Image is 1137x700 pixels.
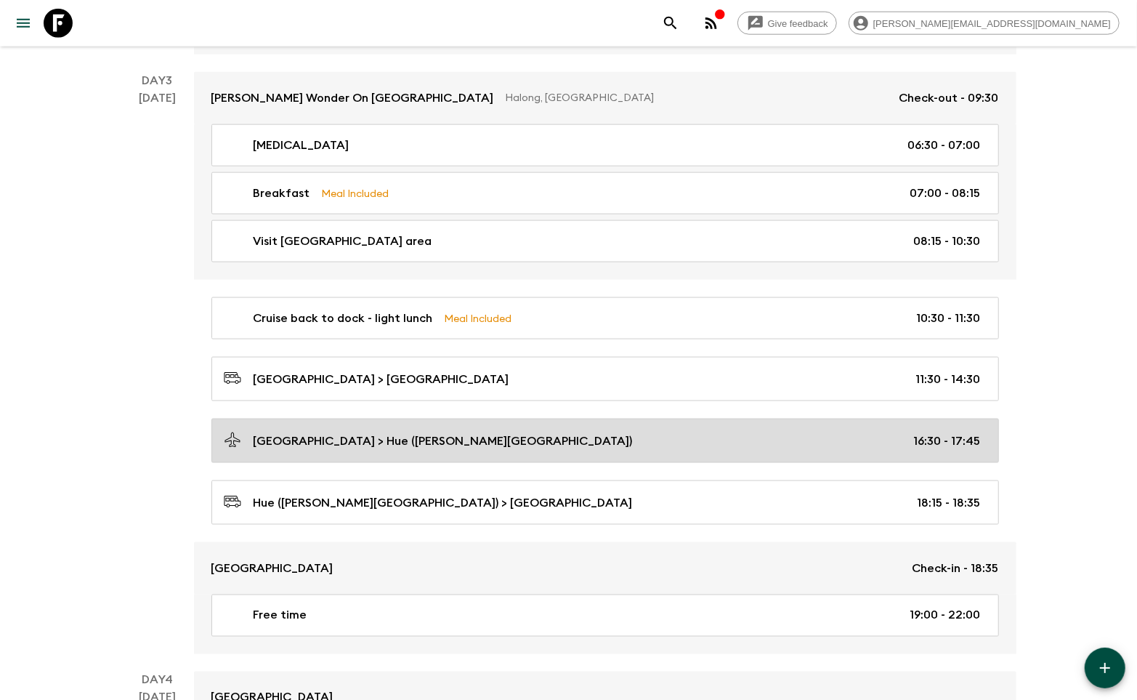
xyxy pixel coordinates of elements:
a: Hue ([PERSON_NAME][GEOGRAPHIC_DATA]) > [GEOGRAPHIC_DATA]18:15 - 18:35 [211,480,999,525]
p: [GEOGRAPHIC_DATA] > Hue ([PERSON_NAME][GEOGRAPHIC_DATA]) [254,433,633,450]
p: Meal Included [322,185,389,201]
button: search adventures [656,9,685,38]
p: 08:15 - 10:30 [914,233,981,250]
a: [GEOGRAPHIC_DATA]Check-in - 18:35 [194,542,1016,595]
a: [MEDICAL_DATA]06:30 - 07:00 [211,124,999,166]
p: 16:30 - 17:45 [914,433,981,450]
p: Free time [254,607,307,624]
button: menu [9,9,38,38]
p: Check-out - 09:30 [899,89,999,107]
p: Check-in - 18:35 [913,560,999,577]
p: 11:30 - 14:30 [916,371,981,388]
p: Day 4 [121,672,194,689]
div: [PERSON_NAME][EMAIL_ADDRESS][DOMAIN_NAME] [849,12,1120,35]
a: Free time19:00 - 22:00 [211,595,999,637]
a: Visit [GEOGRAPHIC_DATA] area08:15 - 10:30 [211,220,999,262]
p: Visit [GEOGRAPHIC_DATA] area [254,233,432,250]
p: [GEOGRAPHIC_DATA] > [GEOGRAPHIC_DATA] [254,371,509,388]
a: BreakfastMeal Included07:00 - 08:15 [211,172,999,214]
p: 10:30 - 11:30 [917,310,981,327]
a: [PERSON_NAME] Wonder On [GEOGRAPHIC_DATA]Halong, [GEOGRAPHIC_DATA]Check-out - 09:30 [194,72,1016,124]
p: [GEOGRAPHIC_DATA] [211,560,333,577]
span: [PERSON_NAME][EMAIL_ADDRESS][DOMAIN_NAME] [865,18,1119,29]
div: [DATE] [139,89,176,654]
p: Hue ([PERSON_NAME][GEOGRAPHIC_DATA]) > [GEOGRAPHIC_DATA] [254,494,633,512]
p: Day 3 [121,72,194,89]
p: Breakfast [254,185,310,202]
p: Meal Included [445,310,512,326]
p: 06:30 - 07:00 [908,137,981,154]
p: Halong, [GEOGRAPHIC_DATA] [506,91,888,105]
p: Cruise back to dock - light lunch [254,310,433,327]
p: [MEDICAL_DATA] [254,137,349,154]
a: [GEOGRAPHIC_DATA] > Hue ([PERSON_NAME][GEOGRAPHIC_DATA])16:30 - 17:45 [211,419,999,463]
p: 18:15 - 18:35 [918,494,981,512]
a: [GEOGRAPHIC_DATA] > [GEOGRAPHIC_DATA]11:30 - 14:30 [211,357,999,401]
a: Cruise back to dock - light lunchMeal Included10:30 - 11:30 [211,297,999,339]
p: 07:00 - 08:15 [910,185,981,202]
p: [PERSON_NAME] Wonder On [GEOGRAPHIC_DATA] [211,89,494,107]
span: Give feedback [760,18,836,29]
a: Give feedback [737,12,837,35]
p: 19:00 - 22:00 [910,607,981,624]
